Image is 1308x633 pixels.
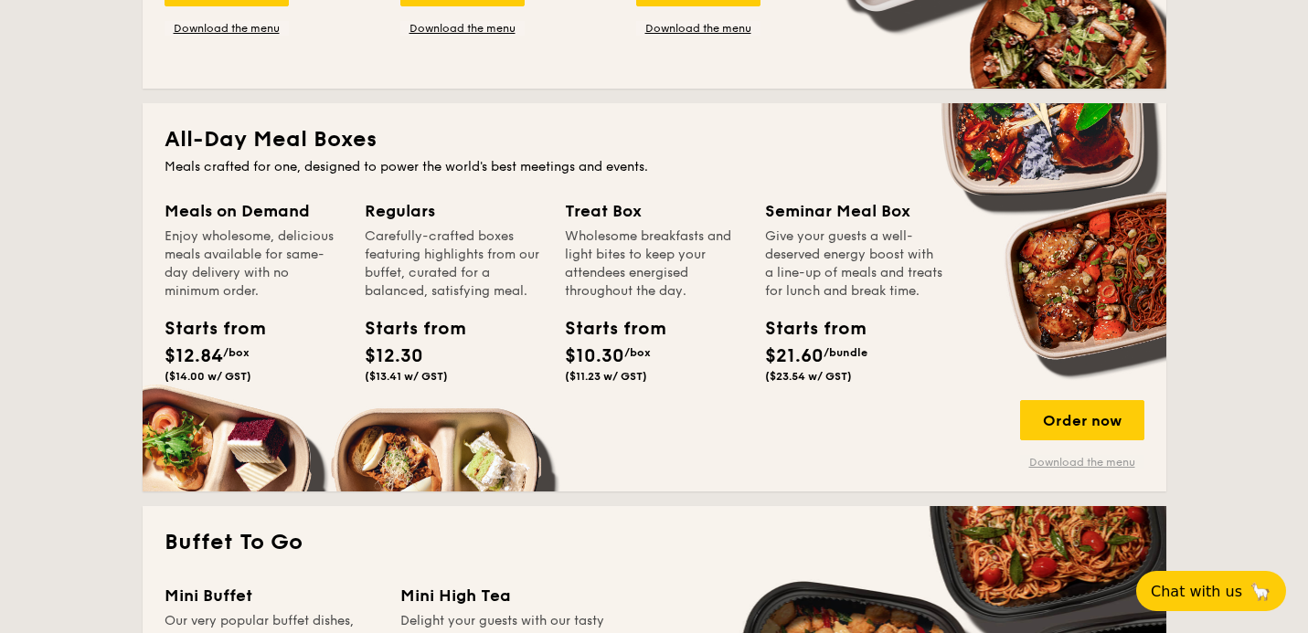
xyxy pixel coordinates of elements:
div: Starts from [165,315,247,343]
div: Regulars [365,198,543,224]
div: Order now [1020,400,1144,440]
span: Chat with us [1151,583,1242,600]
div: Meals crafted for one, designed to power the world's best meetings and events. [165,158,1144,176]
div: Give your guests a well-deserved energy boost with a line-up of meals and treats for lunch and br... [765,227,943,301]
div: Meals on Demand [165,198,343,224]
a: Download the menu [636,21,760,36]
div: Carefully-crafted boxes featuring highlights from our buffet, curated for a balanced, satisfying ... [365,227,543,301]
span: $12.84 [165,345,223,367]
span: /bundle [824,346,867,359]
div: Treat Box [565,198,743,224]
span: ($11.23 w/ GST) [565,370,647,383]
span: ($13.41 w/ GST) [365,370,448,383]
a: Download the menu [165,21,289,36]
a: Download the menu [400,21,525,36]
div: Enjoy wholesome, delicious meals available for same-day delivery with no minimum order. [165,227,343,301]
span: /box [223,346,250,359]
h2: Buffet To Go [165,528,1144,557]
div: Seminar Meal Box [765,198,943,224]
div: Starts from [565,315,647,343]
div: Mini High Tea [400,583,614,608]
div: Starts from [365,315,447,343]
div: Mini Buffet [165,583,378,608]
span: /box [624,346,651,359]
div: Wholesome breakfasts and light bites to keep your attendees energised throughout the day. [565,227,743,301]
span: ($23.54 w/ GST) [765,370,852,383]
span: $12.30 [365,345,423,367]
a: Download the menu [1020,455,1144,469]
span: $10.30 [565,345,624,367]
div: Starts from [765,315,847,343]
span: ($14.00 w/ GST) [165,370,251,383]
h2: All-Day Meal Boxes [165,125,1144,154]
button: Chat with us🦙 [1136,571,1286,611]
span: 🦙 [1250,581,1271,602]
span: $21.60 [765,345,824,367]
